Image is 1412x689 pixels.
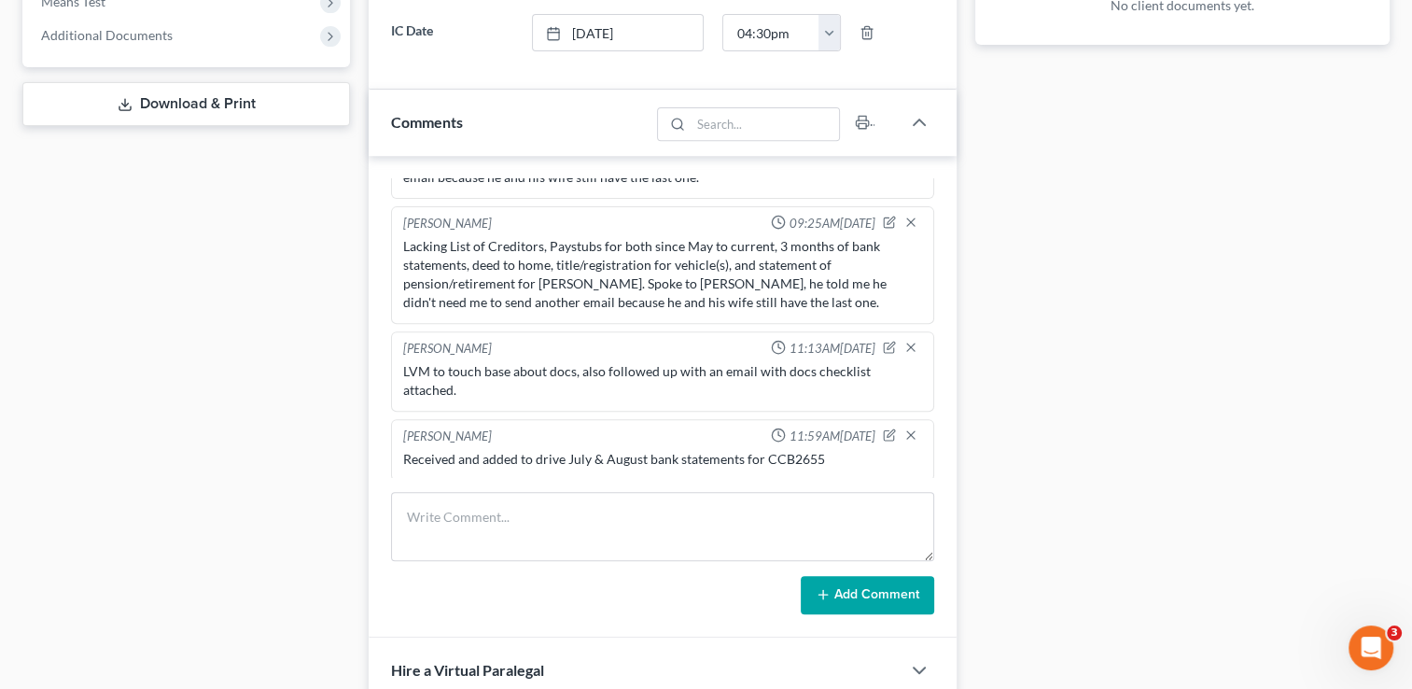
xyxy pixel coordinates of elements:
div: LVM to touch base about docs, also followed up with an email with docs checklist attached. [403,362,922,400]
span: 11:59AM[DATE] [790,428,875,445]
span: Comments [391,113,463,131]
iframe: Intercom live chat [1349,626,1393,670]
button: Add Comment [801,576,934,615]
span: Hire a Virtual Paralegal [391,661,544,679]
span: 3 [1387,626,1402,640]
div: [PERSON_NAME] [403,215,492,233]
div: Received and added to drive July & August bank statements for CCB2655 [403,450,922,469]
label: IC Date [382,14,522,51]
input: Search... [691,108,839,140]
div: [PERSON_NAME] [403,428,492,446]
span: 11:13AM[DATE] [790,340,875,358]
div: [PERSON_NAME] [403,340,492,359]
a: [DATE] [533,15,704,50]
a: Download & Print [22,82,350,126]
input: -- : -- [723,15,819,50]
span: Additional Documents [41,27,173,43]
span: 09:25AM[DATE] [790,215,875,232]
div: Lacking List of Creditors, Paystubs for both since May to current, 3 months of bank statements, d... [403,237,922,312]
